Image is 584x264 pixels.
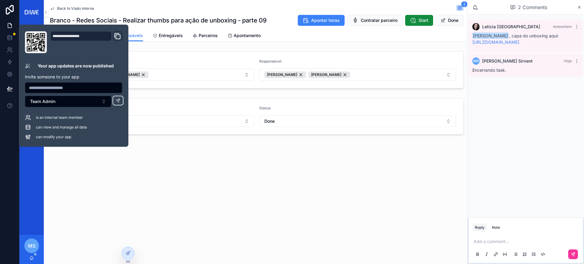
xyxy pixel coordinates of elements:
[259,59,282,63] span: Responsável:
[489,224,502,231] button: Note
[159,33,183,39] span: Entregáveis
[57,6,94,11] span: Back to Visão interna
[482,24,540,30] span: Letícia [GEOGRAPHIC_DATA]
[472,39,519,45] a: [URL][DOMAIN_NAME]
[456,5,464,12] button: 2
[311,17,340,23] span: Apontar horas
[259,106,271,110] span: Status:
[553,24,572,29] span: Anteontem
[361,17,398,23] span: Contratar parceiro
[436,15,464,26] button: Done
[234,33,261,39] span: Apontamento
[264,118,275,124] span: Done
[25,74,122,80] p: Invite someone to your app
[36,115,83,120] span: is an internal team member
[153,30,183,42] a: Entregáveis
[57,115,254,127] button: Select Button
[50,31,122,53] div: Domain and Custom Link
[264,71,306,78] button: Unselect 125
[228,30,261,42] a: Apontamento
[419,17,428,23] span: Start
[518,4,547,11] span: 2 Comments
[472,33,509,39] span: [PERSON_NAME]
[25,96,111,107] button: Select Button
[472,224,487,231] button: Reply
[308,71,350,78] button: Unselect 136
[259,115,456,127] button: Select Button
[36,125,87,130] span: can view and manage all data
[347,15,403,26] button: Contratar parceiro
[199,33,218,39] span: Parceiros
[473,59,479,63] span: MS
[298,15,345,26] button: Apontar horas
[472,33,579,45] div: , capa do unboxing aqui:
[259,69,456,81] button: Select Button
[482,58,533,64] span: [PERSON_NAME] Sirvent
[311,72,341,77] span: [PERSON_NAME]
[461,1,468,7] span: 2
[492,225,500,230] div: Note
[28,242,36,249] span: MS
[50,6,94,11] a: Back to Visão interna
[405,15,433,26] button: Start
[19,24,44,119] div: scrollable content
[472,67,506,73] span: Encerrando task.
[30,98,55,105] span: Team Admin
[50,16,267,25] h1: Branco - Redes Sociais - Realizar thumbs para ação de unboxing - parte 09
[267,72,297,77] span: [PERSON_NAME]
[23,9,40,16] img: App logo
[36,135,71,139] span: can modify your app
[57,69,254,81] button: Select Button
[38,63,114,69] p: Your app updates are now published
[193,30,218,42] a: Parceiros
[564,59,572,63] span: Hoje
